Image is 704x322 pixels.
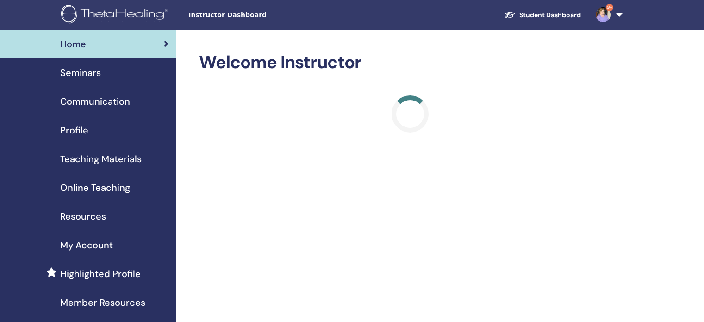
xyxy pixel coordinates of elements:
span: Instructor Dashboard [188,10,327,20]
span: My Account [60,238,113,252]
span: Home [60,37,86,51]
span: Seminars [60,66,101,80]
img: graduation-cap-white.svg [505,11,516,19]
a: Student Dashboard [497,6,588,24]
h2: Welcome Instructor [199,52,621,73]
span: Member Resources [60,296,145,309]
span: Profile [60,123,88,137]
span: Teaching Materials [60,152,142,166]
span: Communication [60,95,130,108]
img: logo.png [61,5,172,25]
img: default.jpg [596,7,611,22]
span: Resources [60,209,106,223]
span: Highlighted Profile [60,267,141,281]
span: Online Teaching [60,181,130,195]
span: 9+ [606,4,613,11]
